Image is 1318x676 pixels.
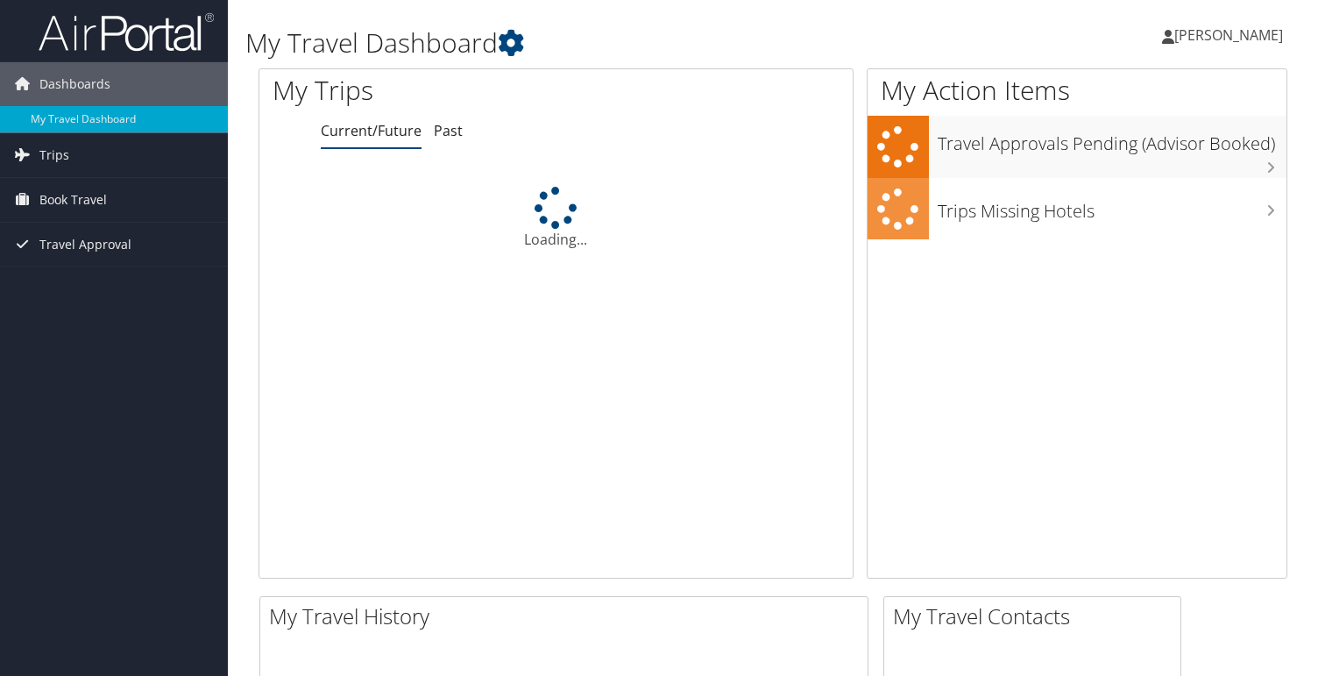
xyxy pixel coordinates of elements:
h3: Trips Missing Hotels [938,190,1286,224]
h2: My Travel History [269,601,868,631]
h1: My Trips [273,72,592,109]
h2: My Travel Contacts [893,601,1180,631]
span: Dashboards [39,62,110,106]
a: [PERSON_NAME] [1162,9,1300,61]
h3: Travel Approvals Pending (Advisor Booked) [938,123,1286,156]
a: Travel Approvals Pending (Advisor Booked) [868,116,1286,178]
span: Trips [39,133,69,177]
div: Loading... [259,187,853,250]
img: airportal-logo.png [39,11,214,53]
span: Book Travel [39,178,107,222]
a: Trips Missing Hotels [868,178,1286,240]
a: Past [434,121,463,140]
span: [PERSON_NAME] [1174,25,1283,45]
h1: My Travel Dashboard [245,25,949,61]
a: Current/Future [321,121,422,140]
span: Travel Approval [39,223,131,267]
h1: My Action Items [868,72,1286,109]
